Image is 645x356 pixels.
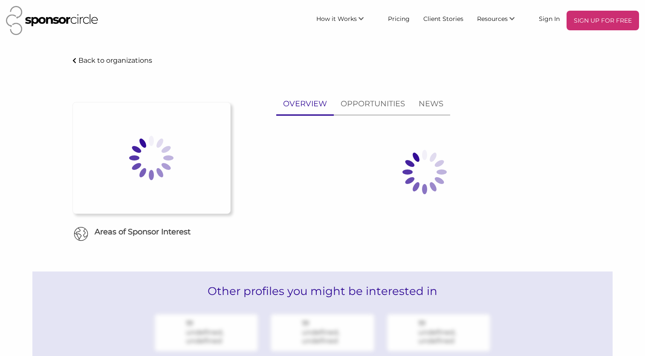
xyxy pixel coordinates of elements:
p: NEWS [419,98,443,110]
span: Resources [477,15,508,23]
h6: Areas of Sponsor Interest [66,227,237,237]
p: SIGN UP FOR FREE [570,14,636,27]
img: Loading spinner [382,129,467,215]
img: Globe Icon [74,227,88,241]
li: Resources [470,11,532,30]
p: OVERVIEW [283,98,327,110]
h2: Other profiles you might be interested in [32,271,613,311]
a: Pricing [381,11,417,26]
img: Sponsor Circle Logo [6,6,98,35]
p: OPPORTUNITIES [341,98,405,110]
a: Sign In [532,11,567,26]
li: How it Works [309,11,381,30]
a: Client Stories [417,11,470,26]
p: Back to organizations [78,56,152,64]
img: Loading spinner [109,115,194,201]
span: How it Works [316,15,357,23]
